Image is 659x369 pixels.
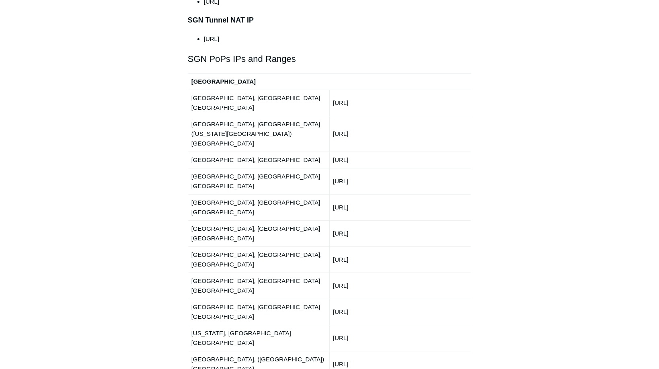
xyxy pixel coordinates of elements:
td: [US_STATE], [GEOGRAPHIC_DATA] [GEOGRAPHIC_DATA] [188,325,329,351]
td: [URL] [329,220,471,246]
td: [URL] [329,152,471,168]
td: [GEOGRAPHIC_DATA], [GEOGRAPHIC_DATA] [GEOGRAPHIC_DATA] [188,220,329,246]
td: [URL] [329,90,471,116]
td: [GEOGRAPHIC_DATA], [GEOGRAPHIC_DATA] [GEOGRAPHIC_DATA] [188,273,329,299]
td: [GEOGRAPHIC_DATA], [GEOGRAPHIC_DATA] [GEOGRAPHIC_DATA] [188,90,329,116]
td: [URL] [329,325,471,351]
h2: SGN PoPs IPs and Ranges [188,52,472,66]
li: [URL] [204,34,472,44]
h3: SGN Tunnel NAT IP [188,14,472,26]
td: [URL] [329,299,471,325]
td: [URL] [329,273,471,299]
td: [URL] [329,116,471,152]
td: [GEOGRAPHIC_DATA], [GEOGRAPHIC_DATA] ([US_STATE][GEOGRAPHIC_DATA]) [GEOGRAPHIC_DATA] [188,116,329,152]
td: [GEOGRAPHIC_DATA], [GEOGRAPHIC_DATA], [GEOGRAPHIC_DATA] [188,246,329,273]
td: [GEOGRAPHIC_DATA], [GEOGRAPHIC_DATA] [GEOGRAPHIC_DATA] [188,168,329,194]
td: [URL] [329,194,471,220]
td: [GEOGRAPHIC_DATA], [GEOGRAPHIC_DATA] [GEOGRAPHIC_DATA] [188,194,329,220]
td: [GEOGRAPHIC_DATA], [GEOGRAPHIC_DATA] [188,152,329,168]
td: [URL] [329,246,471,273]
td: [GEOGRAPHIC_DATA], [GEOGRAPHIC_DATA] [GEOGRAPHIC_DATA] [188,299,329,325]
td: [URL] [329,168,471,194]
strong: [GEOGRAPHIC_DATA] [191,78,256,85]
